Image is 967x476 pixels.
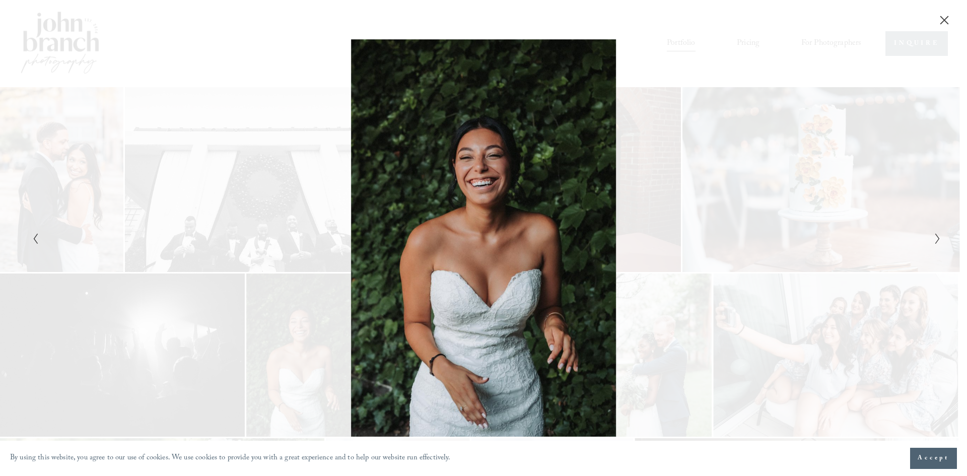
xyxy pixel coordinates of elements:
button: Next Slide [931,232,938,244]
span: Accept [918,453,949,463]
p: By using this website, you agree to our use of cookies. We use cookies to provide you with a grea... [10,451,451,466]
button: Previous Slide [29,232,36,244]
button: Accept [910,448,957,469]
button: Close [936,15,952,26]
